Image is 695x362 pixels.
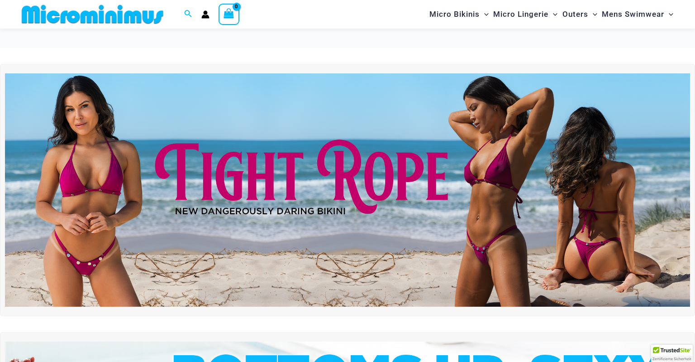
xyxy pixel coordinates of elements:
[600,3,676,26] a: Mens SwimwearMenu ToggleMenu Toggle
[426,1,677,27] nav: Site Navigation
[480,3,489,26] span: Menu Toggle
[562,3,588,26] span: Outers
[18,4,167,24] img: MM SHOP LOGO FLAT
[5,73,690,307] img: Tight Rope Pink Bikini
[201,10,209,19] a: Account icon link
[219,4,239,24] a: View Shopping Cart, empty
[427,3,491,26] a: Micro BikinisMenu ToggleMenu Toggle
[491,3,560,26] a: Micro LingerieMenu ToggleMenu Toggle
[664,3,673,26] span: Menu Toggle
[184,9,192,20] a: Search icon link
[651,345,693,362] div: TrustedSite Certified
[429,3,480,26] span: Micro Bikinis
[588,3,597,26] span: Menu Toggle
[548,3,557,26] span: Menu Toggle
[602,3,664,26] span: Mens Swimwear
[560,3,600,26] a: OutersMenu ToggleMenu Toggle
[493,3,548,26] span: Micro Lingerie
